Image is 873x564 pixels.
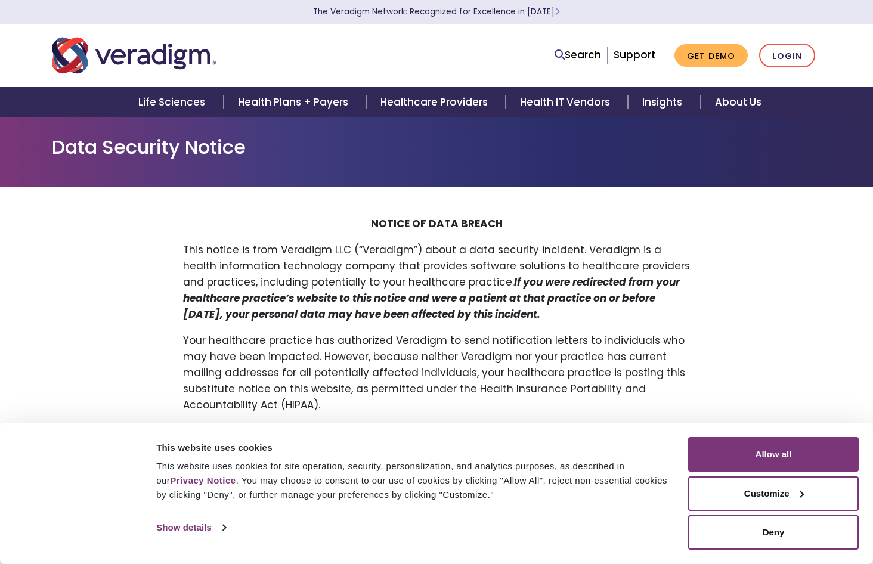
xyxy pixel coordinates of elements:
[170,475,236,485] a: Privacy Notice
[555,6,560,17] span: Learn More
[156,441,674,455] div: This website uses cookies
[183,242,690,323] p: This notice is from Veradigm LLC (“Veradigm”) about a data security incident. Veradigm is a healt...
[313,6,560,17] a: The Veradigm Network: Recognized for Excellence in [DATE]Learn More
[52,136,821,159] h1: Data Security Notice
[688,515,859,550] button: Deny
[628,87,700,117] a: Insights
[688,476,859,511] button: Customize
[366,87,506,117] a: Healthcare Providers
[156,519,225,537] a: Show details
[371,216,503,231] strong: NOTICE OF DATA BREACH
[759,44,815,68] a: Login
[156,459,674,502] div: This website uses cookies for site operation, security, personalization, and analytics purposes, ...
[701,87,776,117] a: About Us
[614,48,655,62] a: Support
[224,87,366,117] a: Health Plans + Payers
[688,437,859,472] button: Allow all
[183,275,680,321] strong: If you were redirected from your healthcare practice’s website to this notice and were a patient ...
[555,47,601,63] a: Search
[124,87,223,117] a: Life Sciences
[52,36,216,75] img: Veradigm logo
[183,333,690,414] p: Your healthcare practice has authorized Veradigm to send notification letters to individuals who ...
[506,87,628,117] a: Health IT Vendors
[674,44,748,67] a: Get Demo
